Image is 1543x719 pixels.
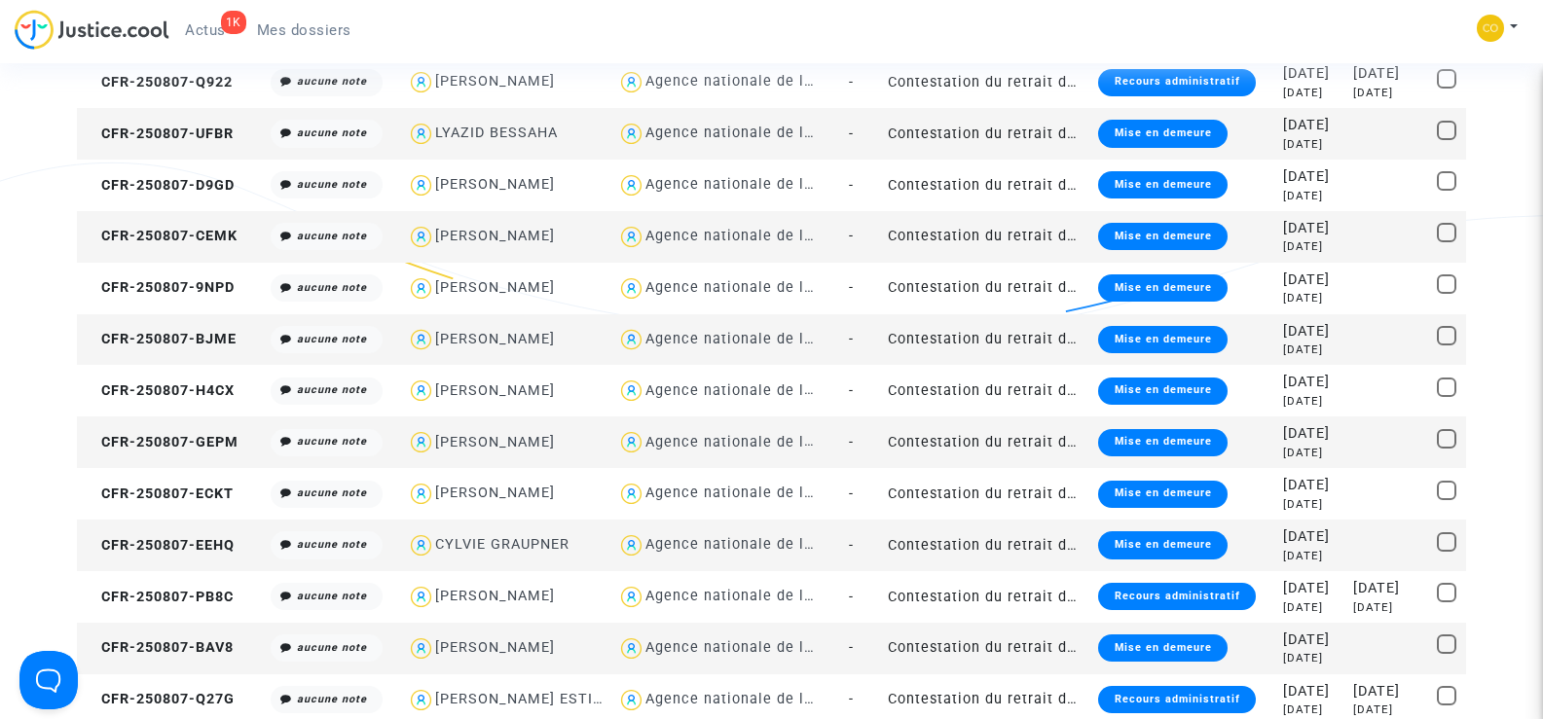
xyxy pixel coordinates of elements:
[1283,85,1340,101] div: [DATE]
[881,468,1091,520] td: Contestation du retrait de [PERSON_NAME] par l'ANAH (mandataire)
[1283,423,1340,445] div: [DATE]
[881,56,1091,108] td: Contestation du retrait de [PERSON_NAME] par l'ANAH (mandataire)
[1098,223,1227,250] div: Mise en demeure
[881,211,1091,263] td: Contestation du retrait de [PERSON_NAME] par l'ANAH (mandataire)
[407,583,435,611] img: icon-user.svg
[297,126,367,139] i: aucune note
[297,486,367,499] i: aucune note
[849,639,854,656] span: -
[407,428,435,456] img: icon-user.svg
[645,588,860,604] div: Agence nationale de l'habitat
[15,10,169,50] img: jc-logo.svg
[881,416,1091,468] td: Contestation du retrait de [PERSON_NAME] par l'ANAH (mandataire)
[1283,475,1340,496] div: [DATE]
[849,177,854,194] span: -
[435,639,555,656] div: [PERSON_NAME]
[84,639,234,656] span: CFR-250807-BAV8
[1283,136,1340,153] div: [DATE]
[84,589,234,605] span: CFR-250807-PB8C
[435,176,555,193] div: [PERSON_NAME]
[407,686,435,714] img: icon-user.svg
[407,274,435,303] img: icon-user.svg
[617,223,645,251] img: icon-user.svg
[645,228,860,244] div: Agence nationale de l'habitat
[84,434,239,450] span: CFR-250807-GEPM
[297,641,367,654] i: aucune note
[849,331,854,347] span: -
[407,68,435,96] img: icon-user.svg
[169,16,241,45] a: 1KActus
[1353,578,1422,599] div: [DATE]
[645,331,860,347] div: Agence nationale de l'habitat
[241,16,367,45] a: Mes dossiers
[1098,634,1227,662] div: Mise en demeure
[849,228,854,244] span: -
[1283,629,1340,651] div: [DATE]
[617,120,645,148] img: icon-user.svg
[645,434,860,450] div: Agence nationale de l'habitat
[1283,445,1340,461] div: [DATE]
[435,434,555,450] div: [PERSON_NAME]
[84,279,235,296] span: CFR-250807-9NPD
[435,228,555,244] div: [PERSON_NAME]
[849,485,854,502] span: -
[257,21,351,39] span: Mes dossiers
[84,126,234,142] span: CFR-250807-UFBR
[221,11,246,34] div: 1K
[645,536,860,553] div: Agence nationale de l'habitat
[645,382,860,399] div: Agence nationale de l'habitat
[1283,681,1340,702] div: [DATE]
[645,485,860,501] div: Agence nationale de l'habitat
[84,537,235,554] span: CFR-250807-EEHQ
[185,21,226,39] span: Actus
[1098,171,1227,198] div: Mise en demeure
[849,434,854,450] span: -
[297,435,367,448] i: aucune note
[407,531,435,559] img: icon-user.svg
[407,326,435,354] img: icon-user.svg
[435,382,555,399] div: [PERSON_NAME]
[1098,274,1227,302] div: Mise en demeure
[84,382,235,399] span: CFR-250807-H4CX
[645,73,860,90] div: Agence nationale de l'habitat
[645,279,860,296] div: Agence nationale de l'habitat
[84,228,238,244] span: CFR-250807-CEMK
[84,691,235,707] span: CFR-250807-Q27G
[1353,701,1422,718] div: [DATE]
[881,108,1091,160] td: Contestation du retrait de [PERSON_NAME] par l'ANAH (mandataire)
[1283,548,1340,564] div: [DATE]
[407,377,435,405] img: icon-user.svg
[617,171,645,199] img: icon-user.svg
[297,538,367,551] i: aucune note
[1283,650,1340,666] div: [DATE]
[1098,686,1255,713] div: Recours administratif
[435,331,555,347] div: [PERSON_NAME]
[617,326,645,354] img: icon-user.svg
[1098,429,1227,456] div: Mise en demeure
[1353,85,1422,101] div: [DATE]
[19,651,78,709] iframe: Help Scout Beacon - Open
[297,230,367,242] i: aucune note
[645,639,860,656] div: Agence nationale de l'habitat
[1283,578,1340,599] div: [DATE]
[1098,583,1255,610] div: Recours administratif
[1098,69,1255,96] div: Recours administratif
[1283,599,1340,616] div: [DATE]
[645,176,860,193] div: Agence nationale de l'habitat
[407,634,435,663] img: icon-user.svg
[1283,188,1340,204] div: [DATE]
[435,536,569,553] div: CYLVIE GRAUPNER
[1098,120,1227,147] div: Mise en demeure
[617,428,645,456] img: icon-user.svg
[1283,166,1340,188] div: [DATE]
[1283,321,1340,342] div: [DATE]
[881,520,1091,571] td: Contestation du retrait de [PERSON_NAME] par l'ANAH (mandataire)
[407,480,435,508] img: icon-user.svg
[849,537,854,554] span: -
[849,126,854,142] span: -
[297,333,367,345] i: aucune note
[297,75,367,88] i: aucune note
[849,279,854,296] span: -
[435,279,555,296] div: [PERSON_NAME]
[435,588,555,604] div: [PERSON_NAME]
